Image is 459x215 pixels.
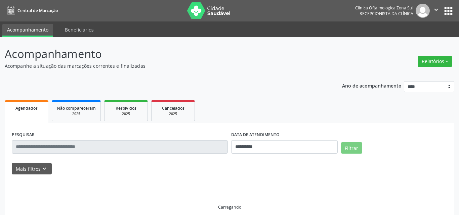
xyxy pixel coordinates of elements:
label: PESQUISAR [12,130,35,140]
p: Acompanhe a situação das marcações correntes e finalizadas [5,62,320,69]
button: Relatórios [418,56,452,67]
a: Acompanhamento [2,24,53,37]
span: Resolvidos [116,105,136,111]
div: Carregando [218,204,241,210]
div: 2025 [57,111,96,116]
span: Agendados [15,105,38,111]
p: Ano de acompanhamento [342,81,402,90]
i: keyboard_arrow_down [41,165,48,172]
span: Não compareceram [57,105,96,111]
label: DATA DE ATENDIMENTO [231,130,280,140]
div: Clinica Oftalmologica Zona Sul [355,5,413,11]
div: 2025 [156,111,190,116]
a: Beneficiários [60,24,98,36]
button: Filtrar [341,142,362,154]
span: Recepcionista da clínica [360,11,413,16]
i:  [432,6,440,13]
p: Acompanhamento [5,46,320,62]
button:  [430,4,443,18]
a: Central de Marcação [5,5,58,16]
button: Mais filtroskeyboard_arrow_down [12,163,52,175]
button: apps [443,5,454,17]
img: img [416,4,430,18]
span: Cancelados [162,105,184,111]
div: 2025 [109,111,143,116]
span: Central de Marcação [17,8,58,13]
